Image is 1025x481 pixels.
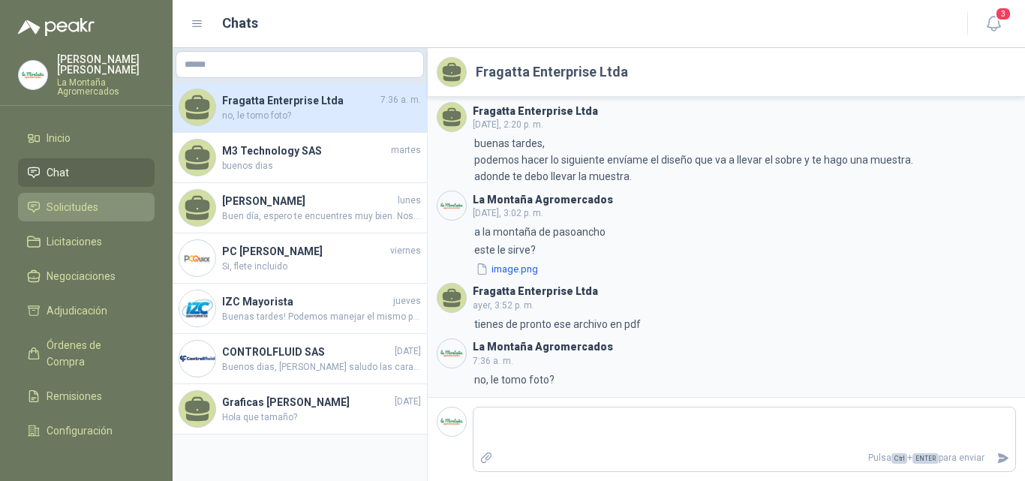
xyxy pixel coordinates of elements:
span: [DATE] [395,395,421,409]
span: Ctrl [891,453,907,464]
a: Licitaciones [18,227,155,256]
button: 3 [980,11,1007,38]
p: no, le tomo foto? [474,371,555,388]
a: M3 Technology SASmartesbuenos dias [173,133,427,183]
p: Pulsa + para enviar [499,445,991,471]
img: Company Logo [19,61,47,89]
a: Adjudicación [18,296,155,325]
img: Company Logo [437,407,466,436]
span: Configuración [47,422,113,439]
h1: Chats [222,13,258,34]
span: Buen día, espero te encuentres muy bien. Nos llegó un producto que no vendemos para cotizar, para... [222,209,421,224]
span: Si, flete incluido [222,260,421,274]
span: Solicitudes [47,199,98,215]
a: [PERSON_NAME]lunesBuen día, espero te encuentres muy bien. Nos llegó un producto que no vendemos ... [173,183,427,233]
p: La Montaña Agromercados [57,78,155,96]
span: buenos dias [222,159,421,173]
a: Órdenes de Compra [18,331,155,376]
span: Buenas tardes! Podemos manejar el mismo precio. Sin embargo, habría un costo de envío de aproxima... [222,310,421,324]
img: Company Logo [437,339,466,368]
span: Chat [47,164,69,181]
span: [DATE], 2:20 p. m. [473,119,543,130]
p: buenas tardes, podemos hacer lo siguiente envíame el diseño que va a llevar el sobre y te hago un... [474,135,913,185]
span: lunes [398,194,421,208]
a: Configuración [18,416,155,445]
span: Adjudicación [47,302,107,319]
a: Remisiones [18,382,155,410]
img: Logo peakr [18,18,95,36]
span: [DATE] [395,344,421,359]
img: Company Logo [179,240,215,276]
img: Company Logo [179,341,215,377]
span: ayer, 3:52 p. m. [473,300,534,311]
span: jueves [393,294,421,308]
h3: La Montaña Agromercados [473,196,613,204]
span: Remisiones [47,388,102,404]
span: Órdenes de Compra [47,337,140,370]
p: este le sirve? [474,242,540,258]
p: [PERSON_NAME] [PERSON_NAME] [57,54,155,75]
h4: CONTROLFLUID SAS [222,344,392,360]
h4: [PERSON_NAME] [222,193,395,209]
span: Licitaciones [47,233,102,250]
a: Fragatta Enterprise Ltda7:36 a. m.no, le tomo foto? [173,83,427,133]
h3: Fragatta Enterprise Ltda [473,287,598,296]
span: Negociaciones [47,268,116,284]
a: Company LogoCONTROLFLUID SAS[DATE]Buenos dias, [PERSON_NAME] saludo las caracteristicas son: Term... [173,334,427,384]
span: 7:36 a. m. [380,93,421,107]
a: Graficas [PERSON_NAME][DATE]Hola que tamaño? [173,384,427,434]
span: no, le tomo foto? [222,109,421,123]
h3: Fragatta Enterprise Ltda [473,107,598,116]
span: Inicio [47,130,71,146]
img: Company Logo [437,191,466,220]
a: Chat [18,158,155,187]
span: martes [391,143,421,158]
span: 7:36 a. m. [473,356,513,366]
a: Company LogoIZC MayoristajuevesBuenas tardes! Podemos manejar el mismo precio. Sin embargo, habrí... [173,284,427,334]
p: tienes de pronto ese archivo en pdf [474,316,641,332]
h4: Graficas [PERSON_NAME] [222,394,392,410]
h4: IZC Mayorista [222,293,390,310]
span: Hola que tamaño? [222,410,421,425]
h4: M3 Technology SAS [222,143,388,159]
button: image.png [474,261,540,277]
a: Inicio [18,124,155,152]
h3: La Montaña Agromercados [473,343,613,351]
span: viernes [390,244,421,258]
p: a la montaña de pasoancho [474,224,606,240]
h2: Fragatta Enterprise Ltda [476,62,628,83]
span: [DATE], 3:02 p. m. [473,208,543,218]
a: Company LogoPC [PERSON_NAME]viernesSi, flete incluido [173,233,427,284]
button: Enviar [990,445,1015,471]
h4: PC [PERSON_NAME] [222,243,387,260]
span: ENTER [912,453,939,464]
img: Company Logo [179,290,215,326]
span: Buenos dias, [PERSON_NAME] saludo las caracteristicas son: Termómetro de [GEOGRAPHIC_DATA] - [GEO... [222,360,421,374]
a: Negociaciones [18,262,155,290]
a: Solicitudes [18,193,155,221]
span: 3 [995,7,1011,21]
label: Adjuntar archivos [473,445,499,471]
h4: Fragatta Enterprise Ltda [222,92,377,109]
